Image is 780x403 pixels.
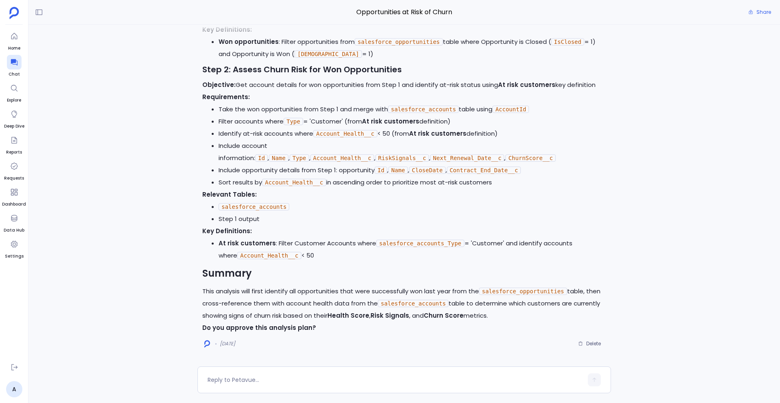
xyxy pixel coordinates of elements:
[6,381,22,397] a: A
[7,45,22,52] span: Home
[219,115,606,128] li: Filter accounts where = 'Customer' (from definition)
[202,227,252,235] strong: Key Definitions:
[492,106,529,113] code: AccountId
[2,201,26,208] span: Dashboard
[327,311,369,320] strong: Health Score
[362,117,419,126] strong: At risk customers
[202,266,606,280] h2: Summary
[498,80,555,89] strong: At risk customers
[2,185,26,208] a: Dashboard
[378,300,448,307] code: salesforce_accounts
[202,80,236,89] strong: Objective:
[756,9,771,15] span: Share
[4,211,24,234] a: Data Hub
[505,154,556,162] code: ChurnScore__c
[284,118,303,125] code: Type
[202,79,606,91] p: Get account details for won opportunities from Step 1 and identify at-risk status using key defin...
[409,129,466,138] strong: At risk customers
[262,179,326,186] code: Account_Health__c
[6,133,22,156] a: Reports
[237,252,301,259] code: Account_Health__c
[202,285,606,322] p: This analysis will first identify all opportunities that were successfully won last year from the...
[255,154,268,162] code: Id
[551,38,584,45] code: IsClosed
[219,128,606,140] li: Identify at-risk accounts where < 50 (from definition)
[370,311,409,320] strong: Risk Signals
[7,71,22,78] span: Chat
[4,227,24,234] span: Data Hub
[5,237,24,260] a: Settings
[4,107,24,130] a: Deep Dive
[376,240,464,247] code: salesforce_accounts_Type
[430,154,505,162] code: Next_Renewal_Date__c
[5,253,24,260] span: Settings
[290,154,309,162] code: Type
[447,167,521,174] code: Contract_End_Date__c
[219,103,606,115] li: Take the won opportunities from Step 1 and merge with table using
[573,338,606,350] button: Delete
[7,29,22,52] a: Home
[310,154,374,162] code: Account_Health__c
[4,175,24,182] span: Requests
[375,167,387,174] code: Id
[219,237,606,262] li: : Filter Customer Accounts where = 'Customer' and identify accounts where < 50
[295,50,362,58] code: [DEMOGRAPHIC_DATA]
[4,123,24,130] span: Deep Dive
[220,340,235,347] span: [DATE]
[7,81,22,104] a: Explore
[219,176,606,188] li: Sort results by in ascending order to prioritize most at-risk customers
[424,311,464,320] strong: Churn Score
[219,164,606,176] li: Include opportunity details from Step 1: opportunity , , ,
[375,154,429,162] code: RiskSignals__c
[4,159,24,182] a: Requests
[355,38,442,45] code: salesforce_opportunities
[313,130,377,137] code: Account_Health__c
[219,37,279,46] strong: Won opportunities
[409,167,446,174] code: CloseDate
[219,140,606,164] li: Include account information: , , , , , ,
[269,154,288,162] code: Name
[743,6,776,18] button: Share
[202,63,606,76] h3: Step 2: Assess Churn Risk for Won Opportunities
[586,340,601,347] span: Delete
[388,167,408,174] code: Name
[202,93,250,101] strong: Requirements:
[9,7,19,19] img: petavue logo
[7,97,22,104] span: Explore
[6,149,22,156] span: Reports
[479,288,567,295] code: salesforce_opportunities
[219,203,289,210] code: salesforce_accounts
[219,36,606,60] li: : Filter opportunities from table where Opportunity is Closed ( = 1) and Opportunity is Won ( = 1)
[219,239,276,247] strong: At risk customers
[202,190,257,199] strong: Relevant Tables:
[202,323,316,332] strong: Do you approve this analysis plan?
[219,213,606,225] li: Step 1 output
[388,106,459,113] code: salesforce_accounts
[204,340,210,348] img: logo
[197,7,611,17] span: Opportunities at Risk of Churn
[7,55,22,78] a: Chat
